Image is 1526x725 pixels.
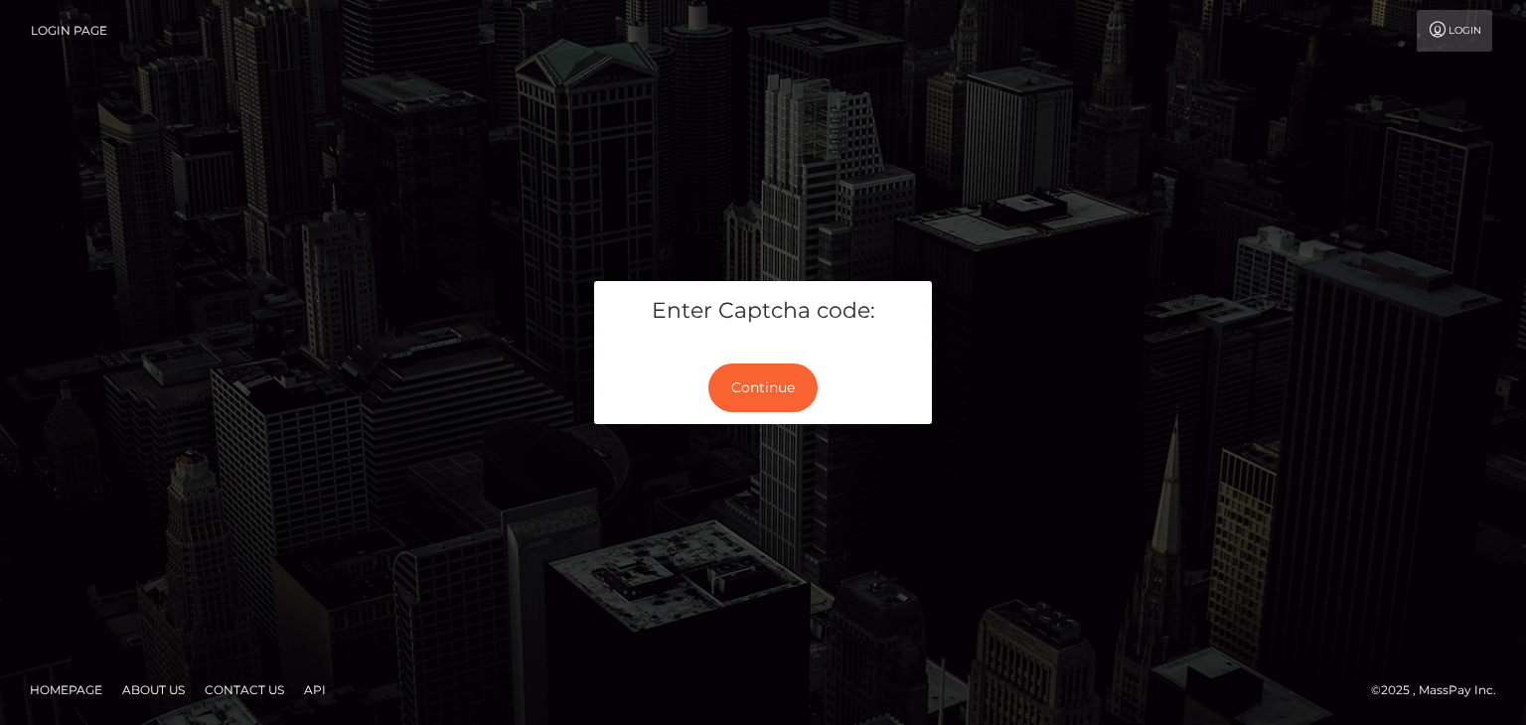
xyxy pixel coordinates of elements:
div: © 2025 , MassPay Inc. [1371,679,1511,701]
a: Homepage [22,674,110,705]
a: API [296,674,334,705]
h5: Enter Captcha code: [609,296,917,327]
a: Login Page [31,10,107,52]
button: Continue [708,363,818,412]
a: About Us [114,674,193,705]
a: Login [1417,10,1492,52]
a: Contact Us [197,674,292,705]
